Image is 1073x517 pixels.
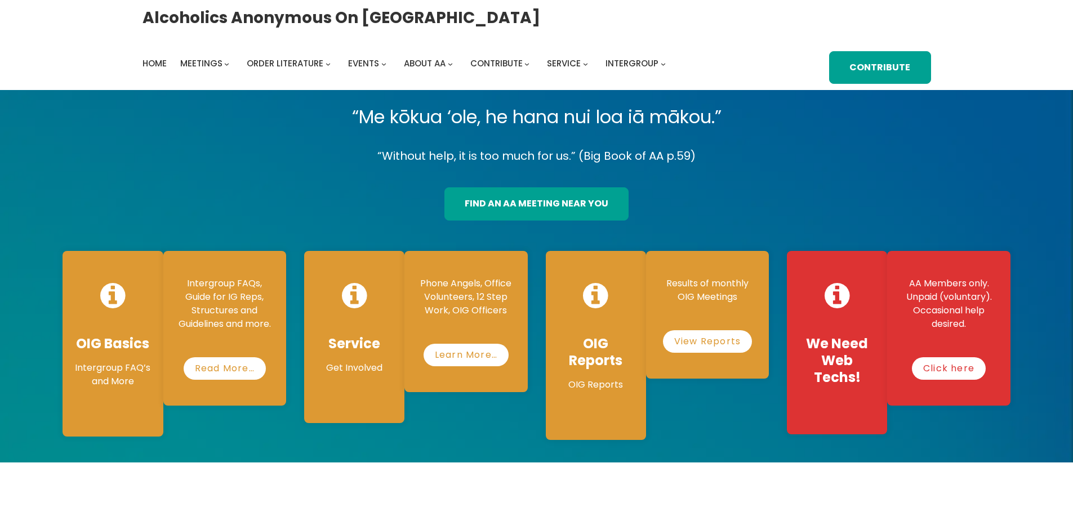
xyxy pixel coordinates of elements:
[657,277,758,304] p: Results of monthly OIG Meetings
[416,277,516,317] p: Phone Angels, Office Volunteers, 12 Step Work, OIG Officers
[143,57,167,69] span: Home
[404,56,446,71] a: About AA
[247,57,323,69] span: Order Literature
[898,277,999,331] p: AA Members only. Unpaid (voluntary). Occasional help desired.
[326,61,331,66] button: Order Literature submenu
[470,56,523,71] a: Contribute
[524,61,529,66] button: Contribute submenu
[547,56,581,71] a: Service
[381,61,386,66] button: Events submenu
[912,357,986,380] a: Click here
[143,56,167,71] a: Home
[557,378,635,392] p: OIG Reports
[424,344,509,366] a: Learn More…
[798,335,876,386] h4: We Need Web Techs!
[74,361,152,388] p: Intergroup FAQ’s and More
[605,56,658,71] a: Intergroup
[661,61,666,66] button: Intergroup submenu
[547,57,581,69] span: Service
[54,101,1019,133] p: “Me kōkua ‘ole, he hana nui loa iā mākou.”
[663,330,752,353] a: View Reports
[348,56,379,71] a: Events
[315,335,393,352] h4: Service
[315,361,393,375] p: Get Involved
[470,57,523,69] span: Contribute
[444,187,629,221] a: find an aa meeting near you
[557,335,635,369] h4: OIG Reports
[180,57,222,69] span: Meetings
[175,277,275,331] p: Intergroup FAQs, Guide for IG Reps, Structures and Guidelines and more.
[348,57,379,69] span: Events
[143,4,540,32] a: Alcoholics Anonymous on [GEOGRAPHIC_DATA]
[184,357,266,380] a: Read More…
[583,61,588,66] button: Service submenu
[54,146,1019,166] p: “Without help, it is too much for us.” (Big Book of AA p.59)
[829,51,930,84] a: Contribute
[448,61,453,66] button: About AA submenu
[180,56,222,71] a: Meetings
[143,56,670,71] nav: Intergroup
[404,57,446,69] span: About AA
[74,335,152,352] h4: OIG Basics
[605,57,658,69] span: Intergroup
[224,61,229,66] button: Meetings submenu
